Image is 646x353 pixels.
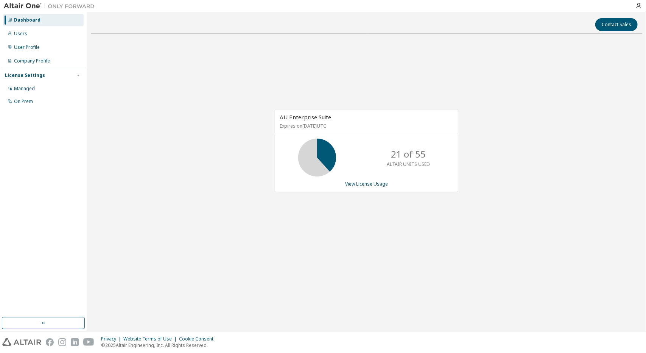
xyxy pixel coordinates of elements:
[280,123,451,129] p: Expires on [DATE] UTC
[123,336,179,342] div: Website Terms of Use
[2,338,41,346] img: altair_logo.svg
[345,181,388,187] a: View License Usage
[14,17,40,23] div: Dashboard
[101,342,218,348] p: © 2025 Altair Engineering, Inc. All Rights Reserved.
[391,148,426,161] p: 21 of 55
[595,18,638,31] button: Contact Sales
[387,161,430,167] p: ALTAIR UNITS USED
[14,31,27,37] div: Users
[5,72,45,78] div: License Settings
[14,44,40,50] div: User Profile
[101,336,123,342] div: Privacy
[71,338,79,346] img: linkedin.svg
[280,113,331,121] span: AU Enterprise Suite
[58,338,66,346] img: instagram.svg
[14,98,33,105] div: On Prem
[14,58,50,64] div: Company Profile
[4,2,98,10] img: Altair One
[179,336,218,342] div: Cookie Consent
[46,338,54,346] img: facebook.svg
[83,338,94,346] img: youtube.svg
[14,86,35,92] div: Managed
